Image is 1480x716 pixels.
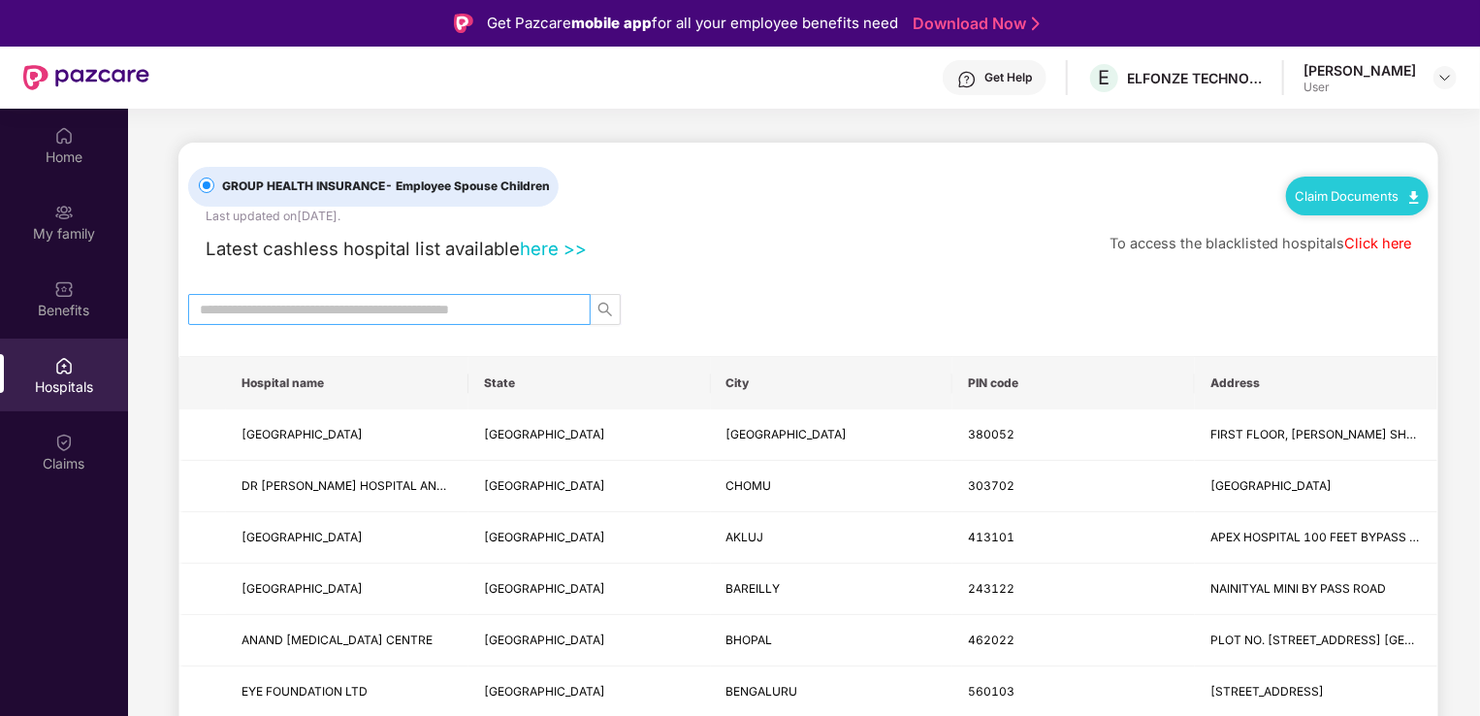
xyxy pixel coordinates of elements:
[968,633,1014,647] span: 462022
[1099,66,1110,89] span: E
[968,581,1014,596] span: 243122
[1195,461,1437,512] td: GANESH VIHAR COLONY
[468,512,711,564] td: MAHARASHTRA
[1032,14,1040,34] img: Stroke
[1195,357,1437,409] th: Address
[484,530,605,544] span: [GEOGRAPHIC_DATA]
[54,203,74,222] img: svg+xml;base64,PHN2ZyB3aWR0aD0iMjAiIGhlaWdodD0iMjAiIHZpZXdCb3g9IjAgMCAyMCAyMCIgZmlsbD0ibm9uZSIgeG...
[726,633,773,647] span: BHOPAL
[468,357,711,409] th: State
[241,427,363,441] span: [GEOGRAPHIC_DATA]
[711,357,953,409] th: City
[590,294,621,325] button: search
[1303,80,1416,95] div: User
[1296,188,1419,204] a: Claim Documents
[23,65,149,90] img: New Pazcare Logo
[711,564,953,615] td: BAREILLY
[385,179,550,193] span: - Employee Spouse Children
[1195,512,1437,564] td: APEX HOSPITAL 100 FEET BYPASS ROAD AKLUJ
[241,684,368,699] span: EYE FOUNDATION LTD
[487,12,898,35] div: Get Pazcare for all your employee benefits need
[468,461,711,512] td: RAJASTHAN
[968,530,1014,544] span: 413101
[726,530,764,544] span: AKLUJ
[241,633,433,647] span: ANAND [MEDICAL_DATA] CENTRE
[454,14,473,33] img: Logo
[241,581,363,596] span: [GEOGRAPHIC_DATA]
[968,427,1014,441] span: 380052
[1210,478,1332,493] span: [GEOGRAPHIC_DATA]
[214,178,558,196] span: GROUP HEALTH INSURANCE
[711,409,953,461] td: AHMEDABAD
[54,126,74,146] img: svg+xml;base64,PHN2ZyBpZD0iSG9tZSIgeG1sbnM9Imh0dHA6Ly93d3cudzMub3JnLzIwMDAvc3ZnIiB3aWR0aD0iMjAiIG...
[1195,564,1437,615] td: NAINITYAL MINI BY PASS ROAD
[226,409,468,461] td: ADITYA EYE HOSPITAL
[520,238,587,259] a: here >>
[1210,375,1422,391] span: Address
[484,581,605,596] span: [GEOGRAPHIC_DATA]
[913,14,1034,34] a: Download Now
[241,375,453,391] span: Hospital name
[54,433,74,452] img: svg+xml;base64,PHN2ZyBpZD0iQ2xhaW0iIHhtbG5zPSJodHRwOi8vd3d3LnczLm9yZy8yMDAwL3N2ZyIgd2lkdGg9IjIwIi...
[206,238,520,259] span: Latest cashless hospital list available
[484,427,605,441] span: [GEOGRAPHIC_DATA]
[726,478,772,493] span: CHOMU
[484,478,605,493] span: [GEOGRAPHIC_DATA]
[968,478,1014,493] span: 303702
[1195,409,1437,461] td: FIRST FLOOR, SURYADEEP TOWERS SHOPPING COMPLEX
[591,302,620,317] span: search
[711,615,953,667] td: BHOPAL
[206,207,340,225] div: Last updated on [DATE] .
[54,279,74,299] img: svg+xml;base64,PHN2ZyBpZD0iQmVuZWZpdHMiIHhtbG5zPSJodHRwOi8vd3d3LnczLm9yZy8yMDAwL3N2ZyIgd2lkdGg9Ij...
[1344,235,1411,252] a: Click here
[726,427,848,441] span: [GEOGRAPHIC_DATA]
[241,478,569,493] span: DR [PERSON_NAME] HOSPITAL AND [GEOGRAPHIC_DATA]
[968,684,1014,699] span: 560103
[1210,684,1324,699] span: [STREET_ADDRESS]
[1409,191,1419,204] img: svg+xml;base64,PHN2ZyB4bWxucz0iaHR0cDovL3d3dy53My5vcmcvMjAwMC9zdmciIHdpZHRoPSIxMC40IiBoZWlnaHQ9Ij...
[1303,61,1416,80] div: [PERSON_NAME]
[468,409,711,461] td: GUJARAT
[726,684,798,699] span: BENGALURU
[226,357,468,409] th: Hospital name
[1127,69,1263,87] div: ELFONZE TECHNOLOGIES PRIVATE LIMITED
[226,564,468,615] td: BHASKAR HOSPITAL
[571,14,652,32] strong: mobile app
[226,615,468,667] td: ANAND JOINT REPLACEMENT CENTRE
[984,70,1032,85] div: Get Help
[484,633,605,647] span: [GEOGRAPHIC_DATA]
[468,564,711,615] td: UTTAR PRADESH
[1110,235,1344,252] span: To access the blacklisted hospitals
[1437,70,1453,85] img: svg+xml;base64,PHN2ZyBpZD0iRHJvcGRvd24tMzJ4MzIiIHhtbG5zPSJodHRwOi8vd3d3LnczLm9yZy8yMDAwL3N2ZyIgd2...
[468,615,711,667] td: MADHYA PRADESH
[711,461,953,512] td: CHOMU
[1195,615,1437,667] td: PLOT NO. 5, 6, SHRAVANKANTA ESTATE, OPP. BHARAT PETROL PUMP, NARELLA BYPASS ROAD
[54,356,74,375] img: svg+xml;base64,PHN2ZyBpZD0iSG9zcGl0YWxzIiB4bWxucz0iaHR0cDovL3d3dy53My5vcmcvMjAwMC9zdmciIHdpZHRoPS...
[241,530,363,544] span: [GEOGRAPHIC_DATA]
[957,70,977,89] img: svg+xml;base64,PHN2ZyBpZD0iSGVscC0zMngzMiIgeG1sbnM9Imh0dHA6Ly93d3cudzMub3JnLzIwMDAvc3ZnIiB3aWR0aD...
[226,461,468,512] td: DR C M CHOPA HOSPITAL AND HEART CARE CENTER
[484,684,605,699] span: [GEOGRAPHIC_DATA]
[726,581,781,596] span: BAREILLY
[711,512,953,564] td: AKLUJ
[226,512,468,564] td: RANE HOSPITAL
[952,357,1195,409] th: PIN code
[1210,581,1386,596] span: NAINITYAL MINI BY PASS ROAD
